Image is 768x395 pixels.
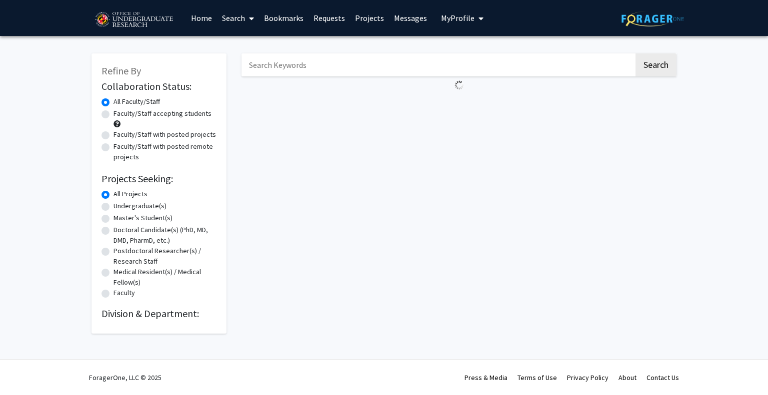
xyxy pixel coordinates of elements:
[113,225,216,246] label: Doctoral Candidate(s) (PhD, MD, DMD, PharmD, etc.)
[91,7,176,32] img: University of Maryland Logo
[464,373,507,382] a: Press & Media
[517,373,557,382] a: Terms of Use
[350,0,389,35] a: Projects
[217,0,259,35] a: Search
[101,308,216,320] h2: Division & Department:
[241,53,634,76] input: Search Keywords
[89,360,161,395] div: ForagerOne, LLC © 2025
[113,288,135,298] label: Faculty
[241,94,676,117] nav: Page navigation
[646,373,679,382] a: Contact Us
[113,189,147,199] label: All Projects
[113,108,211,119] label: Faculty/Staff accepting students
[186,0,217,35] a: Home
[389,0,432,35] a: Messages
[113,96,160,107] label: All Faculty/Staff
[635,53,676,76] button: Search
[450,76,468,94] img: Loading
[101,80,216,92] h2: Collaboration Status:
[113,129,216,140] label: Faculty/Staff with posted projects
[308,0,350,35] a: Requests
[618,373,636,382] a: About
[259,0,308,35] a: Bookmarks
[113,246,216,267] label: Postdoctoral Researcher(s) / Research Staff
[621,11,684,26] img: ForagerOne Logo
[441,13,474,23] span: My Profile
[113,201,166,211] label: Undergraduate(s)
[113,141,216,162] label: Faculty/Staff with posted remote projects
[113,267,216,288] label: Medical Resident(s) / Medical Fellow(s)
[113,213,172,223] label: Master's Student(s)
[101,173,216,185] h2: Projects Seeking:
[101,64,141,77] span: Refine By
[567,373,608,382] a: Privacy Policy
